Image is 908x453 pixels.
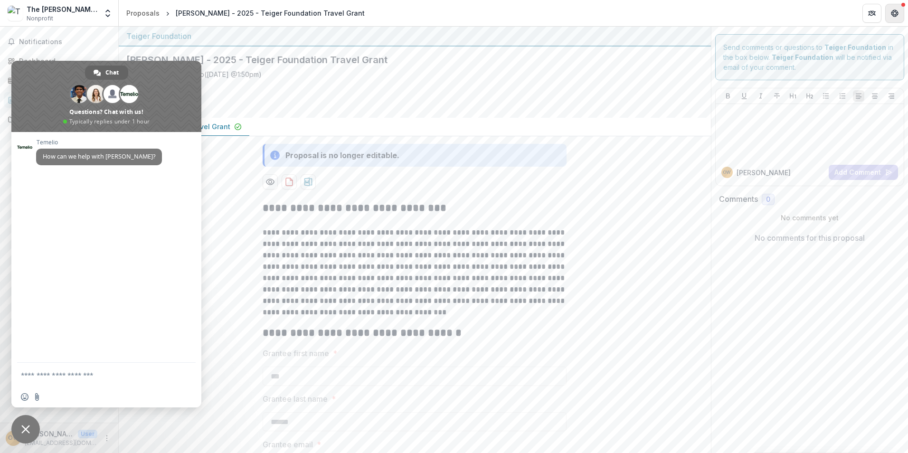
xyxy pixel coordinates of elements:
span: Temelio [36,139,162,146]
div: Send comments or questions to in the box below. will be notified via email of your comment. [715,34,905,80]
a: Documents [4,112,114,127]
h2: [PERSON_NAME] - 2025 - Teiger Foundation Travel Grant [126,54,688,66]
a: Proposals [4,92,114,108]
button: download-proposal [282,174,297,189]
button: Ordered List [837,90,848,102]
p: [PERSON_NAME] [25,429,74,439]
p: Grantee first name [263,348,329,359]
strong: Teiger Foundation [772,53,833,61]
span: Chat [105,66,119,80]
button: download-proposal [301,174,316,189]
span: Nonprofit [27,14,53,23]
div: Close chat [11,415,40,444]
button: Align Center [869,90,880,102]
button: Align Left [853,90,864,102]
button: More [101,433,113,444]
span: How can we help with [PERSON_NAME]? [43,152,155,160]
button: Underline [738,90,750,102]
div: Proposal is no longer editable. [285,150,399,161]
div: Teiger Foundation [126,30,703,42]
p: [PERSON_NAME] [737,168,791,178]
a: Tasks [4,73,114,88]
img: The John and Mable Ringling Museum of Art [8,6,23,21]
p: Grantee last name [263,393,328,405]
span: Insert an emoji [21,393,28,401]
p: [EMAIL_ADDRESS][DOMAIN_NAME] [25,439,97,447]
button: Italicize [755,90,766,102]
strong: Teiger Foundation [824,43,886,51]
button: Heading 1 [787,90,799,102]
button: Preview 982eedf3-ce65-489d-8ae2-74966e78af0f-0.pdf [263,174,278,189]
button: Strike [771,90,783,102]
a: Dashboard [4,53,114,69]
div: Ola Wlusek [723,170,731,175]
div: Proposals [126,8,160,18]
p: Grantee email [263,439,313,450]
button: Partners [862,4,881,23]
div: [PERSON_NAME] - 2025 - Teiger Foundation Travel Grant [176,8,365,18]
button: Align Right [886,90,897,102]
div: Chat [85,66,128,80]
p: No comments yet [719,213,901,223]
button: Add Comment [829,165,898,180]
button: Bold [722,90,734,102]
span: Send a file [33,393,41,401]
p: User [78,430,97,438]
button: Notifications [4,34,114,49]
div: Dashboard [19,56,107,66]
button: Open entity switcher [101,4,114,23]
button: Heading 2 [804,90,815,102]
span: 0 [766,196,770,204]
p: No comments for this proposal [755,232,865,244]
nav: breadcrumb [123,6,369,20]
a: Proposals [123,6,163,20]
textarea: Compose your message... [21,371,171,379]
button: Bullet List [820,90,832,102]
h2: Comments [719,195,758,204]
div: The [PERSON_NAME] and [PERSON_NAME][GEOGRAPHIC_DATA] [27,4,97,14]
span: Notifications [19,38,111,46]
div: Ola Wlusek [8,435,19,441]
button: Get Help [885,4,904,23]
